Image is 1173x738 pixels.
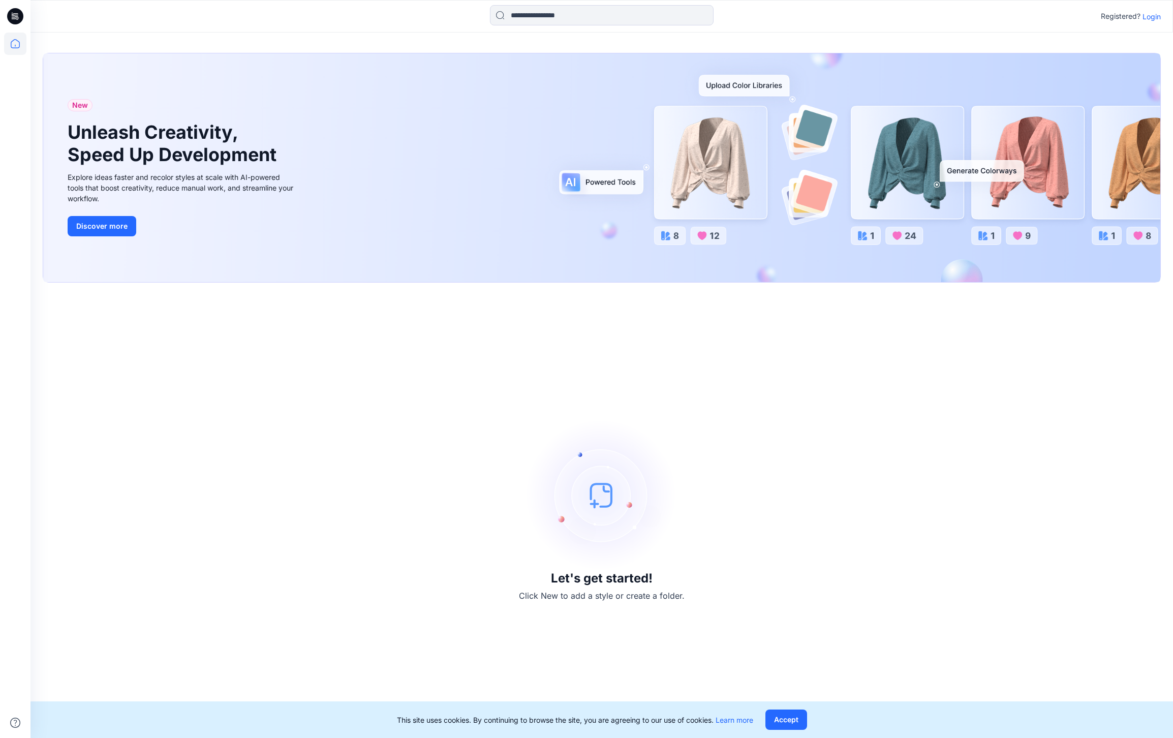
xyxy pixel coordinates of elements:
[72,99,88,111] span: New
[765,710,807,730] button: Accept
[526,419,678,571] img: empty-state-image.svg
[716,716,753,724] a: Learn more
[397,715,753,725] p: This site uses cookies. By continuing to browse the site, you are agreeing to our use of cookies.
[68,216,296,236] a: Discover more
[68,172,296,204] div: Explore ideas faster and recolor styles at scale with AI-powered tools that boost creativity, red...
[68,216,136,236] button: Discover more
[1101,10,1140,22] p: Registered?
[519,590,685,602] p: Click New to add a style or create a folder.
[551,571,653,586] h3: Let's get started!
[68,121,281,165] h1: Unleash Creativity, Speed Up Development
[1143,11,1161,22] p: Login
